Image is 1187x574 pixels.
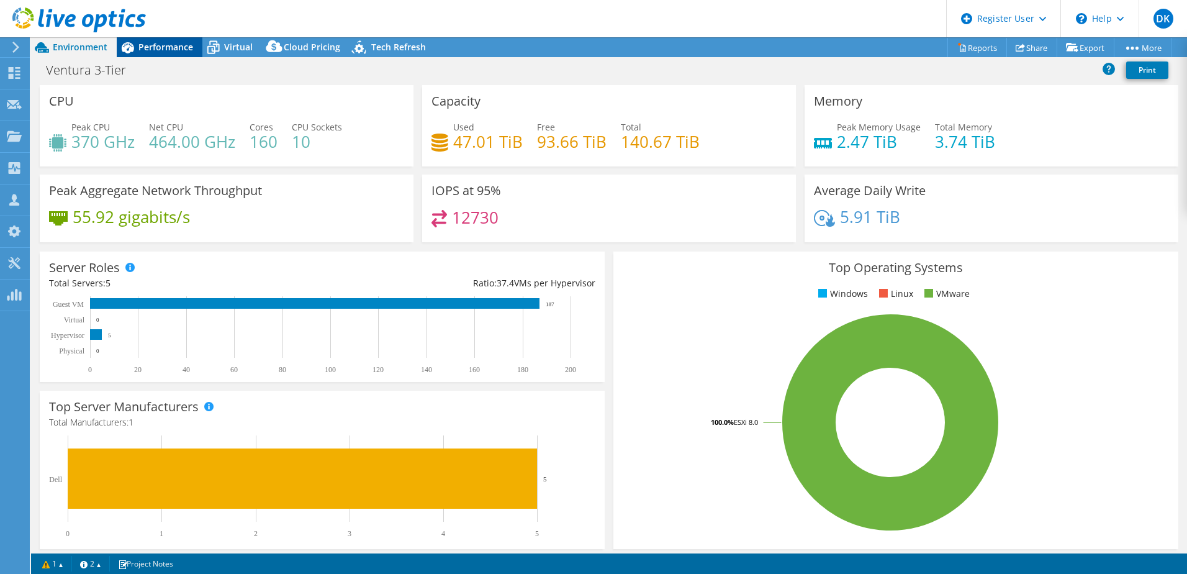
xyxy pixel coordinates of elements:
div: Ratio: VMs per Hypervisor [322,276,595,290]
span: Peak CPU [71,121,110,133]
text: 5 [108,332,111,339]
span: Used [453,121,474,133]
h3: Capacity [431,94,481,108]
span: 1 [129,416,133,428]
h4: 55.92 gigabits/s [73,210,190,224]
text: Physical [59,347,84,355]
text: Guest VM [53,300,84,309]
span: Total Memory [935,121,992,133]
span: Total [621,121,641,133]
h4: 3.74 TiB [935,135,995,148]
text: 3 [348,529,351,538]
span: Free [537,121,555,133]
h4: 10 [292,135,342,148]
text: 100 [325,365,336,374]
text: 0 [88,365,92,374]
span: Cloud Pricing [284,41,340,53]
span: DK [1153,9,1173,29]
text: 140 [421,365,432,374]
a: More [1114,38,1171,57]
tspan: ESXi 8.0 [734,417,758,427]
li: Linux [876,287,913,301]
li: Windows [815,287,868,301]
h3: Top Server Manufacturers [49,400,199,414]
span: CPU Sockets [292,121,342,133]
text: 0 [96,348,99,354]
text: 0 [96,317,99,323]
text: 200 [565,365,576,374]
span: 37.4 [497,277,514,289]
text: 5 [535,529,539,538]
h4: 93.66 TiB [537,135,607,148]
text: Hypervisor [51,331,84,340]
h3: Memory [814,94,862,108]
a: Project Notes [109,556,182,572]
h4: 370 GHz [71,135,135,148]
a: 1 [34,556,72,572]
span: Tech Refresh [371,41,426,53]
text: Dell [49,475,62,484]
a: Print [1126,61,1168,79]
h4: 160 [250,135,278,148]
tspan: 100.0% [711,417,734,427]
text: 120 [372,365,384,374]
h3: IOPS at 95% [431,184,501,198]
text: 80 [279,365,286,374]
a: Export [1057,38,1114,57]
h3: Average Daily Write [814,184,926,198]
text: 1 [160,529,163,538]
span: Cores [250,121,273,133]
div: Total Servers: [49,276,322,290]
text: 187 [546,301,554,307]
h3: Server Roles [49,261,120,275]
text: 180 [517,365,528,374]
h4: 5.91 TiB [840,210,900,224]
text: 160 [469,365,480,374]
h3: CPU [49,94,74,108]
text: 60 [230,365,238,374]
text: 4 [441,529,445,538]
text: 40 [183,365,190,374]
h4: 140.67 TiB [621,135,700,148]
svg: \n [1076,13,1087,24]
text: 2 [254,529,258,538]
text: 0 [66,529,70,538]
h1: Ventura 3-Tier [40,63,145,77]
span: Environment [53,41,107,53]
span: Peak Memory Usage [837,121,921,133]
h3: Top Operating Systems [623,261,1169,275]
a: 2 [71,556,110,572]
h4: Total Manufacturers: [49,416,595,429]
span: Virtual [224,41,253,53]
h4: 47.01 TiB [453,135,523,148]
h4: 2.47 TiB [837,135,921,148]
a: Reports [947,38,1007,57]
h3: Peak Aggregate Network Throughput [49,184,262,198]
span: Performance [138,41,193,53]
span: Net CPU [149,121,183,133]
text: 20 [134,365,142,374]
text: Virtual [64,316,85,324]
text: 5 [543,475,547,483]
h4: 464.00 GHz [149,135,235,148]
h4: 12730 [452,211,499,224]
a: Share [1006,38,1057,57]
span: 5 [106,277,111,289]
li: VMware [921,287,970,301]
